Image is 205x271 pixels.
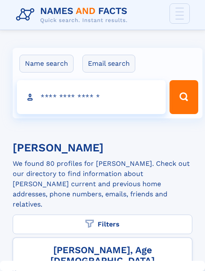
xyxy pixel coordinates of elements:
label: Email search [82,55,135,73]
label: Name search [19,55,74,73]
img: Logo Names and Facts [13,3,134,26]
a: [PERSON_NAME], Age [DEMOGRAPHIC_DATA] [20,245,185,266]
div: We found 80 profiles for [PERSON_NAME]. Check out our directory to find information about [PERSON... [13,159,192,213]
input: search input [17,80,166,114]
button: Search Button [169,80,198,114]
h1: [PERSON_NAME] [13,142,184,153]
label: Filters [13,215,192,234]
